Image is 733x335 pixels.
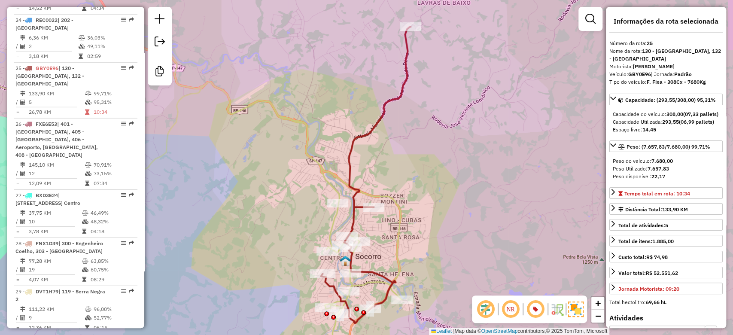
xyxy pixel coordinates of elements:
a: Valor total:R$ 52.551,62 [609,267,723,278]
strong: 25 [647,40,653,46]
a: Jornada Motorista: 09:20 [609,283,723,294]
i: Tempo total em rota [82,6,86,11]
em: Rota exportada [129,17,134,22]
td: 96,00% [93,305,134,314]
strong: (06,99 pallets) [679,119,714,125]
i: Distância Total [20,259,25,264]
td: = [15,227,20,236]
td: 4,07 KM [28,275,82,284]
div: Jornada Motorista: 09:20 [618,285,679,293]
td: 77,28 KM [28,257,82,265]
div: Capacidade Utilizada: [613,118,719,126]
td: 60,75% [90,265,134,274]
span: FXE6E53 [36,121,57,127]
td: 2 [28,42,78,51]
em: Rota exportada [129,65,134,70]
div: Total hectolitro: [609,298,723,306]
span: 29 - [15,288,105,302]
div: Peso Utilizado: [613,165,719,173]
a: Exportar sessão [151,33,168,52]
td: 04:18 [90,227,134,236]
i: Total de Atividades [20,44,25,49]
td: 48,32% [90,217,134,226]
td: 3,18 KM [28,52,78,61]
div: Motorista: [609,63,723,70]
em: Opções [121,65,126,70]
td: 36,03% [87,33,134,42]
td: = [15,52,20,61]
span: 28 - [15,240,103,254]
a: Zoom out [591,310,604,323]
span: Ocultar NR [500,299,521,320]
strong: [PERSON_NAME] [633,63,675,70]
td: 9 [28,314,85,322]
td: 111,22 KM [28,305,85,314]
em: Rota exportada [129,241,134,246]
div: Capacidade: (293,55/308,00) 95,31% [609,107,723,137]
a: Distância Total:133,90 KM [609,203,723,215]
td: 37,75 KM [28,209,82,217]
span: Peso do veículo: [613,158,673,164]
a: Nova sessão e pesquisa [151,10,168,30]
em: Rota exportada [129,289,134,294]
td: 19 [28,265,82,274]
i: % de utilização do peso [85,91,91,96]
span: Tempo total em rota: 10:34 [624,190,690,197]
td: = [15,108,20,116]
td: 73,15% [93,169,134,178]
td: 10 [28,217,82,226]
td: / [15,314,20,322]
h4: Atividades [609,314,723,322]
strong: 22,17 [651,173,665,180]
td: 5 [28,98,85,107]
i: % de utilização da cubagem [85,315,91,320]
span: | 401 - [GEOGRAPHIC_DATA], 405 - [GEOGRAPHIC_DATA], 406 - Aeroporto, [GEOGRAPHIC_DATA], 408 - [GE... [15,121,98,158]
i: Distância Total [20,307,25,312]
i: Total de Atividades [20,171,25,176]
td: = [15,179,20,188]
img: Fluxo de ruas [550,302,564,316]
i: % de utilização da cubagem [85,100,91,105]
i: % de utilização do peso [79,35,85,40]
i: Tempo total em rota [85,181,89,186]
span: 133,90 KM [662,206,688,213]
i: % de utilização da cubagem [82,219,88,224]
strong: 5 [665,222,668,228]
td: 95,31% [93,98,134,107]
strong: 7.680,00 [651,158,673,164]
em: Opções [121,241,126,246]
td: 07:34 [93,179,134,188]
a: Peso: (7.657,83/7.680,00) 99,71% [609,140,723,152]
td: 08:29 [90,275,134,284]
span: | 130 - [GEOGRAPHIC_DATA], 132 - [GEOGRAPHIC_DATA] [15,65,84,87]
td: / [15,217,20,226]
strong: GBY0E96 [628,71,651,77]
span: 26 - [15,121,98,158]
td: 12 [28,169,85,178]
em: Opções [121,17,126,22]
span: − [595,311,601,321]
span: Total de atividades: [618,222,668,228]
td: 6,36 KM [28,33,78,42]
i: Tempo total em rota [79,54,83,59]
a: Leaflet [431,328,452,334]
td: 04:34 [90,4,134,12]
div: Espaço livre: [613,126,719,134]
td: = [15,323,20,332]
h4: Informações da rota selecionada [609,17,723,25]
em: Rota exportada [129,121,134,126]
td: 14,52 KM [28,4,82,12]
div: Custo total: [618,253,668,261]
i: Total de Atividades [20,100,25,105]
span: GBY0E96 [36,65,58,71]
div: Número da rota: [609,40,723,47]
strong: Padrão [674,71,692,77]
div: Tipo do veículo: [609,78,723,86]
i: Distância Total [20,162,25,167]
a: Total de atividades:5 [609,219,723,231]
i: % de utilização do peso [85,307,91,312]
td: 70,91% [93,161,134,169]
strong: R$ 52.551,62 [646,270,678,276]
td: 12,36 KM [28,323,85,332]
td: 3,78 KM [28,227,82,236]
